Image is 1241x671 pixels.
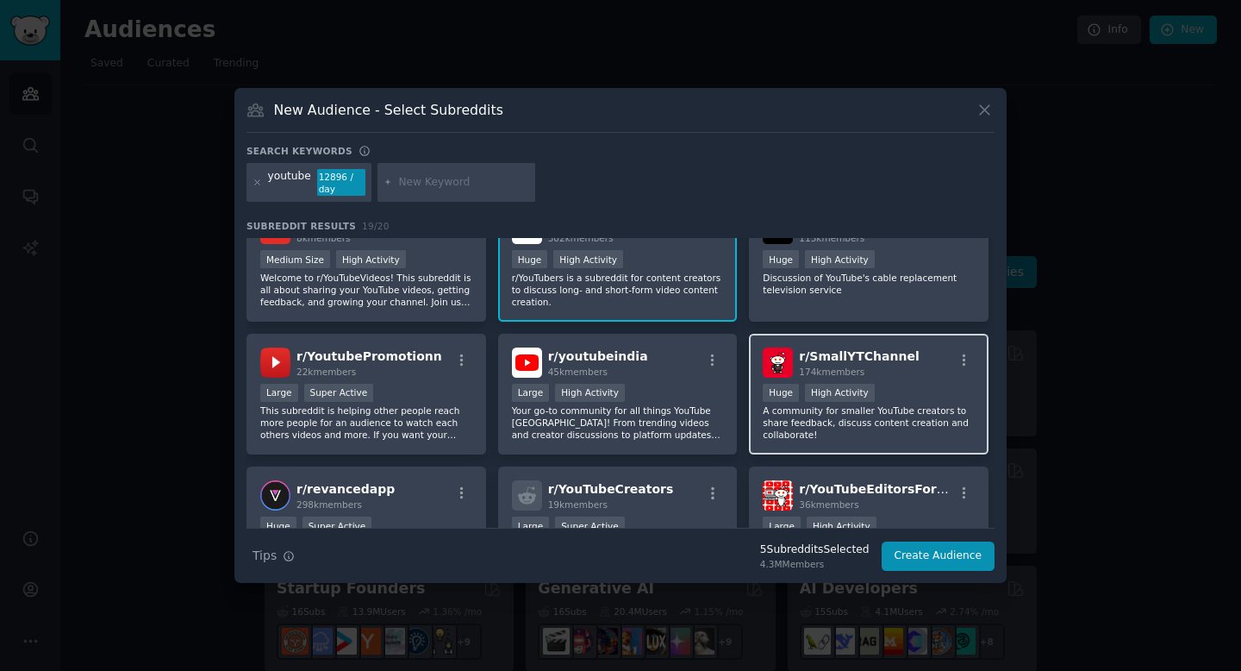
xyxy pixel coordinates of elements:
span: 22k members [296,367,356,377]
span: r/ YoutubePromotionn [296,349,442,363]
h3: New Audience - Select Subreddits [274,101,503,119]
p: This subreddit is helping other people reach more people for an audience to watch each others vid... [260,404,472,441]
span: 298k members [296,499,362,510]
span: Subreddit Results [246,220,356,232]
div: Huge [763,384,799,402]
span: r/ youtubeindia [548,349,648,363]
span: 36k members [799,499,858,510]
div: 12896 / day [317,169,365,197]
img: YouTubeEditorsForHire [763,480,793,511]
div: youtube [268,169,311,197]
h3: Search keywords [246,145,352,157]
span: r/ YouTubeEditorsForHire [799,482,964,496]
button: Create Audience [882,542,995,571]
img: YoutubePromotionn [260,348,290,378]
div: Large [763,517,801,535]
div: Super Active [302,517,372,535]
span: 19 / 20 [362,221,390,231]
div: Huge [512,250,548,268]
div: High Activity [555,384,625,402]
p: Discussion of YouTube's cable replacement television service [763,272,975,296]
div: Large [512,384,550,402]
span: 19k members [548,499,608,510]
div: Large [260,384,298,402]
div: High Activity [807,517,876,535]
button: Tips [246,541,301,571]
span: 8k members [296,233,351,243]
span: r/ YouTubeCreators [548,482,674,496]
div: High Activity [336,250,406,268]
div: High Activity [553,250,623,268]
span: 174k members [799,367,864,377]
div: Large [512,517,550,535]
div: 5 Subreddit s Selected [760,542,870,558]
div: Huge [763,250,799,268]
span: 45k members [548,367,608,377]
span: 115k members [799,233,864,243]
div: High Activity [805,384,875,402]
div: 4.3M Members [760,558,870,570]
input: New Keyword [398,175,529,191]
div: Super Active [555,517,625,535]
p: Welcome to r/YouTubeVideos! This subreddit is all about sharing your YouTube videos, getting feed... [260,272,472,308]
div: Super Active [304,384,374,402]
img: revancedapp [260,480,290,511]
p: A community for smaller YouTube creators to share feedback, discuss content creation and collabor... [763,404,975,441]
span: 302k members [548,233,614,243]
span: Tips [253,547,277,565]
span: r/ revancedapp [296,482,395,496]
p: r/YouTubers is a subreddit for content creators to discuss long- and short-form video content cre... [512,272,724,308]
div: Huge [260,517,296,535]
img: SmallYTChannel [763,348,793,378]
p: Your go-to community for all things YouTube [GEOGRAPHIC_DATA]! From trending videos and creator d... [512,404,724,441]
div: High Activity [805,250,875,268]
span: r/ SmallYTChannel [799,349,919,363]
div: Medium Size [260,250,330,268]
img: youtubeindia [512,348,542,378]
